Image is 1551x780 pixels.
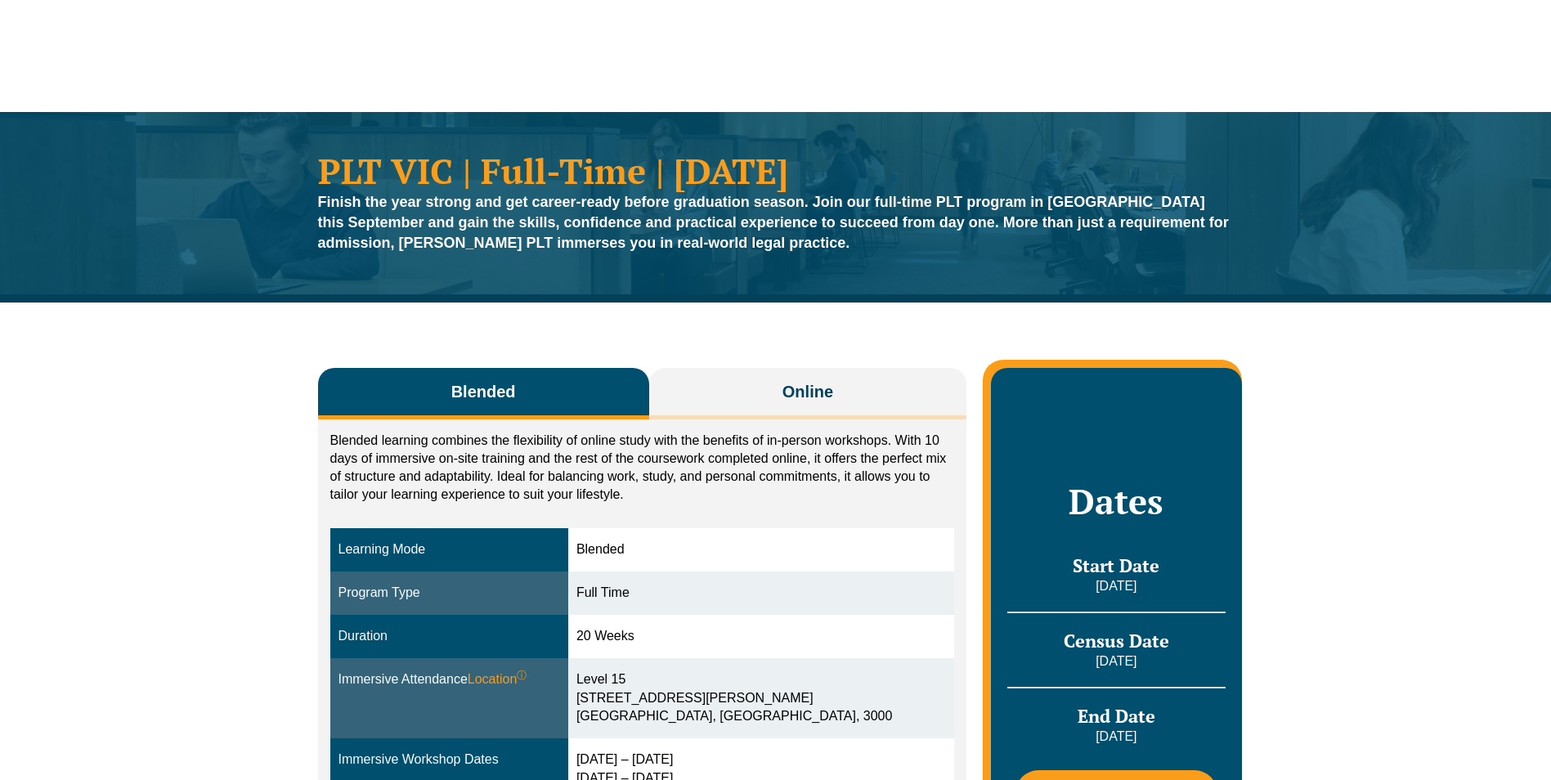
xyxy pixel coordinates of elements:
p: [DATE] [1007,652,1225,670]
div: Immersive Attendance [338,670,560,689]
h1: PLT VIC | Full-Time | [DATE] [318,153,1234,188]
span: Location [468,670,527,689]
div: Immersive Workshop Dates [338,751,560,769]
span: End Date [1078,704,1155,728]
div: Learning Mode [338,540,560,559]
p: [DATE] [1007,728,1225,746]
div: 20 Weeks [576,627,946,646]
h2: Dates [1007,481,1225,522]
span: Blended [451,380,516,403]
span: Start Date [1073,554,1159,577]
div: Level 15 [STREET_ADDRESS][PERSON_NAME] [GEOGRAPHIC_DATA], [GEOGRAPHIC_DATA], 3000 [576,670,946,727]
span: Census Date [1064,629,1169,652]
div: Full Time [576,584,946,603]
span: Online [782,380,833,403]
div: Blended [576,540,946,559]
p: [DATE] [1007,577,1225,595]
p: Blended learning combines the flexibility of online study with the benefits of in-person workshop... [330,432,955,504]
sup: ⓘ [517,670,527,681]
div: Program Type [338,584,560,603]
strong: Finish the year strong and get career-ready before graduation season. Join our full-time PLT prog... [318,194,1229,251]
div: Duration [338,627,560,646]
